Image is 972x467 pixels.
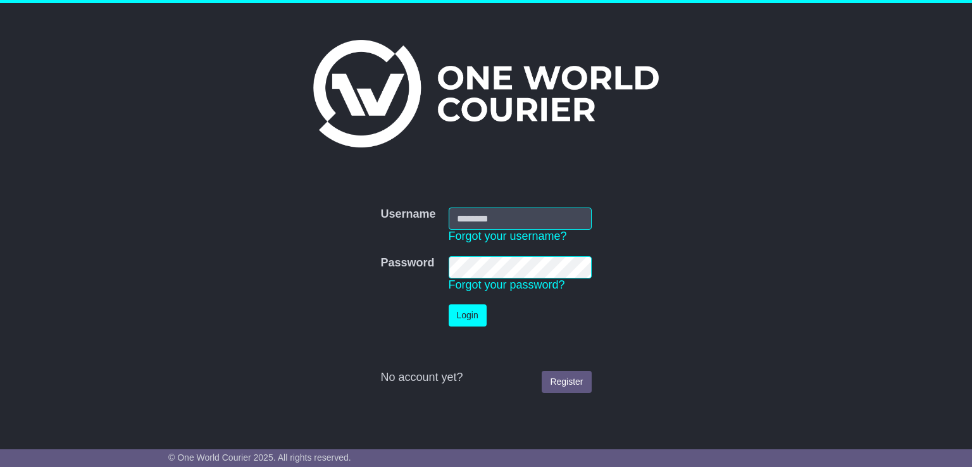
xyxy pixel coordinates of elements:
[380,256,434,270] label: Password
[542,371,591,393] a: Register
[449,304,487,327] button: Login
[380,208,435,221] label: Username
[313,40,659,147] img: One World
[449,230,567,242] a: Forgot your username?
[380,371,591,385] div: No account yet?
[168,452,351,463] span: © One World Courier 2025. All rights reserved.
[449,278,565,291] a: Forgot your password?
